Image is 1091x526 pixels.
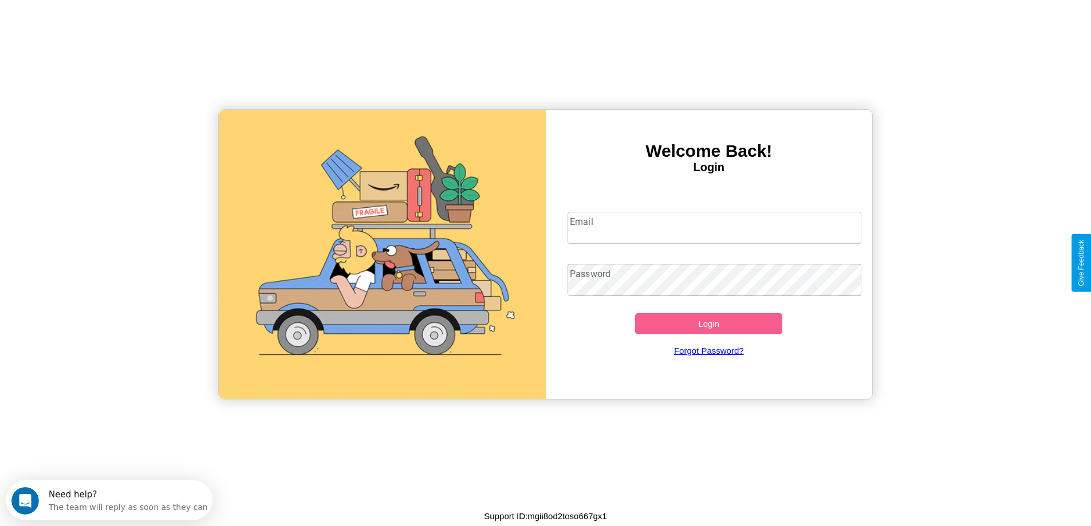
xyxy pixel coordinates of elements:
h4: Login [546,161,873,174]
iframe: Intercom live chat [11,487,39,515]
div: Give Feedback [1077,240,1085,286]
iframe: Intercom live chat discovery launcher [6,480,212,520]
p: Support ID: mgii8od2toso667gx1 [484,508,606,524]
button: Login [635,313,782,334]
img: gif [219,110,546,399]
div: The team will reply as soon as they can [43,19,202,31]
div: Need help? [43,10,202,19]
h3: Welcome Back! [546,141,873,161]
div: Open Intercom Messenger [5,5,213,36]
a: Forgot Password? [562,334,856,367]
